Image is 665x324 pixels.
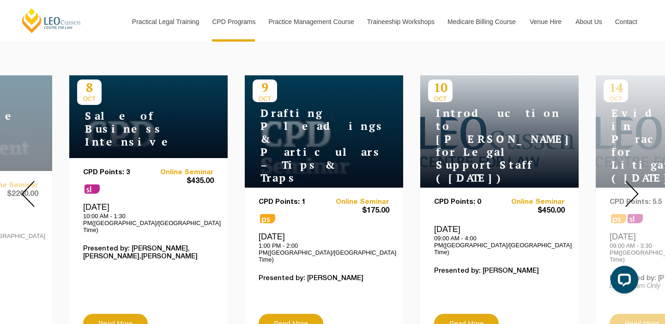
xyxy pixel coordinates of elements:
[21,181,35,207] img: Prev
[434,267,565,275] p: Presented by: [PERSON_NAME]
[360,2,441,42] a: Traineeship Workshops
[259,242,389,263] p: 1:00 PM - 2:00 PM([GEOGRAPHIC_DATA]/[GEOGRAPHIC_DATA] Time)
[523,2,568,42] a: Venue Hire
[21,7,82,34] a: [PERSON_NAME] Centre for Law
[625,181,639,207] img: Next
[434,198,500,206] p: CPD Points: 0
[324,198,390,206] a: Online Seminar
[83,202,214,233] div: [DATE]
[434,224,565,256] div: [DATE]
[77,79,102,95] p: 8
[260,214,275,223] span: ps
[83,213,214,233] p: 10:00 AM - 1:30 PM([GEOGRAPHIC_DATA]/[GEOGRAPHIC_DATA] Time)
[608,2,644,42] a: Contact
[125,2,206,42] a: Practical Legal Training
[568,2,608,42] a: About Us
[77,95,102,102] span: OCT
[149,169,214,177] a: Online Seminar
[83,245,214,261] p: Presented by: [PERSON_NAME],[PERSON_NAME],[PERSON_NAME]
[428,79,453,95] p: 10
[434,235,565,256] p: 09:00 AM - 4:00 PM([GEOGRAPHIC_DATA]/[GEOGRAPHIC_DATA] Time)
[85,184,100,194] span: sl
[428,107,544,184] h4: Introduction to [PERSON_NAME] for Legal Support Staff ([DATE])
[324,206,390,216] span: $175.00
[253,107,368,184] h4: Drafting Pleadings & Particulars – Tips & Traps
[441,2,523,42] a: Medicare Billing Course
[253,79,277,95] p: 9
[500,206,565,216] span: $450.00
[603,262,642,301] iframe: LiveChat chat widget
[253,95,277,102] span: OCT
[149,177,214,186] span: $435.00
[259,232,389,263] div: [DATE]
[428,95,453,102] span: OCT
[262,2,360,42] a: Practice Management Course
[259,198,324,206] p: CPD Points: 1
[205,2,261,42] a: CPD Programs
[500,198,565,206] a: Online Seminar
[83,169,149,177] p: CPD Points: 3
[259,275,389,282] p: Presented by: [PERSON_NAME]
[77,110,193,148] h4: Sale of Business Intensive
